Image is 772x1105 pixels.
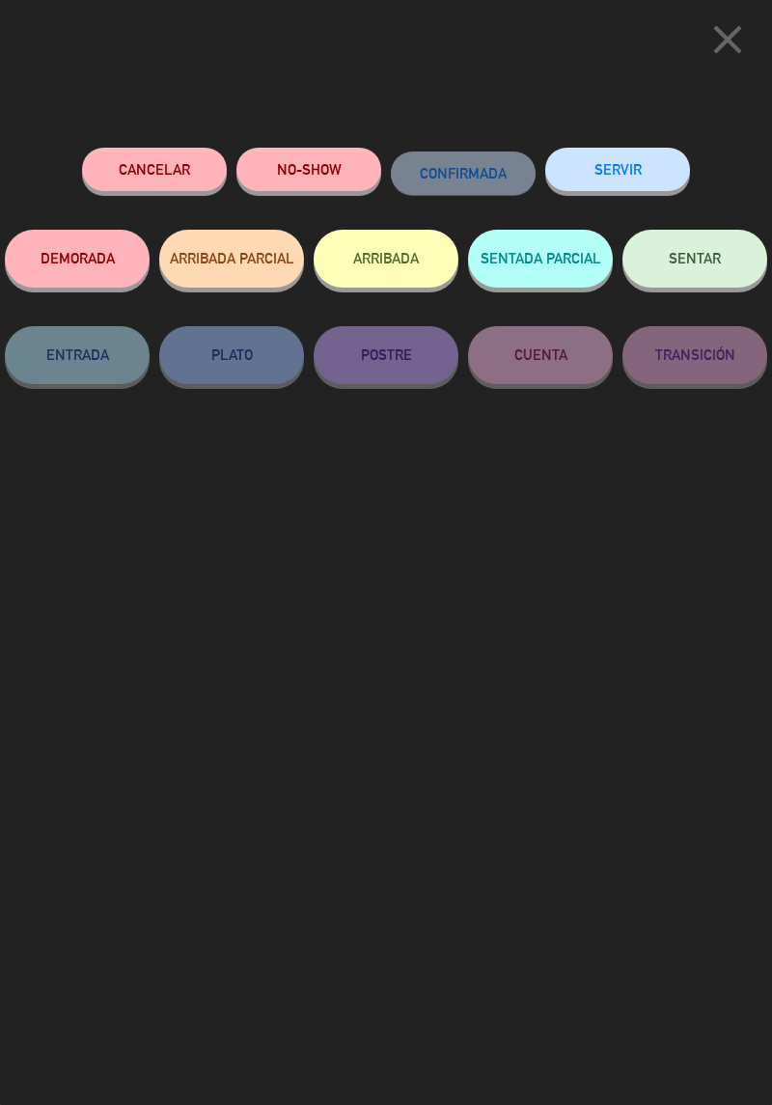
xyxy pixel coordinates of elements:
[669,250,721,266] span: SENTAR
[5,326,150,384] button: ENTRADA
[420,165,507,181] span: CONFIRMADA
[236,148,381,191] button: NO-SHOW
[391,152,536,195] button: CONFIRMADA
[468,230,613,288] button: SENTADA PARCIAL
[170,250,294,266] span: ARRIBADA PARCIAL
[159,326,304,384] button: PLATO
[5,230,150,288] button: DEMORADA
[314,230,458,288] button: ARRIBADA
[703,15,752,64] i: close
[622,326,767,384] button: TRANSICIÓN
[159,230,304,288] button: ARRIBADA PARCIAL
[545,148,690,191] button: SERVIR
[622,230,767,288] button: SENTAR
[82,148,227,191] button: Cancelar
[314,326,458,384] button: POSTRE
[468,326,613,384] button: CUENTA
[698,14,758,71] button: close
